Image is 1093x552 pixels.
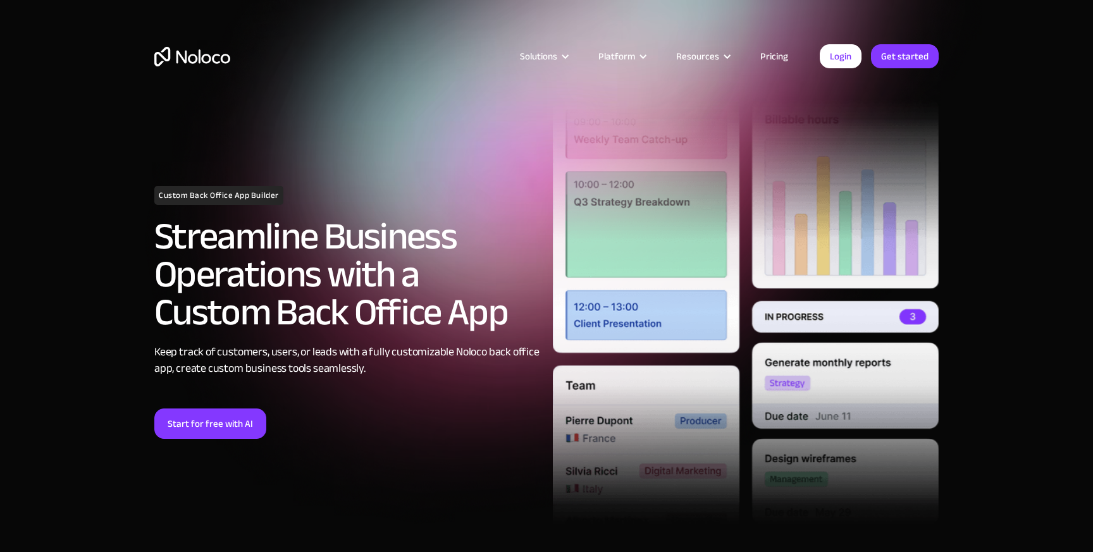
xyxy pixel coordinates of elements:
div: Keep track of customers, users, or leads with a fully customizable Noloco back office app, create... [154,344,540,377]
a: Get started [871,44,939,68]
div: Solutions [504,48,583,64]
a: Login [820,44,861,68]
div: Resources [660,48,744,64]
div: Platform [583,48,660,64]
a: Pricing [744,48,804,64]
div: Resources [676,48,719,64]
h1: Custom Back Office App Builder [154,186,283,205]
div: Solutions [520,48,557,64]
h2: Streamline Business Operations with a Custom Back Office App [154,218,540,331]
a: home [154,47,230,66]
a: Start for free with AI [154,408,266,439]
div: Platform [598,48,635,64]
